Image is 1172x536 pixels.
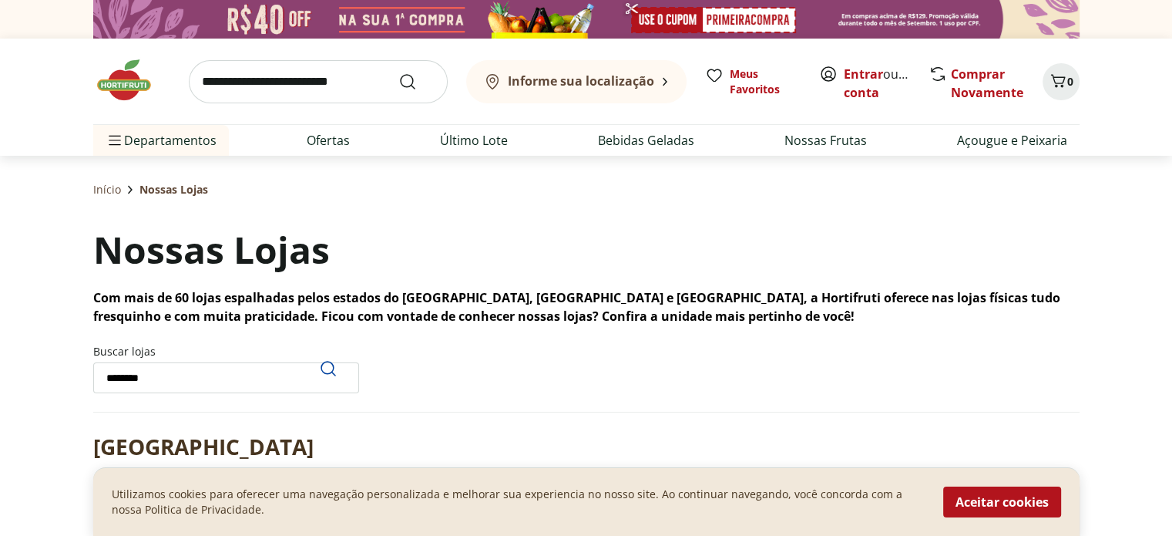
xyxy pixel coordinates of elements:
input: search [189,60,448,103]
h1: Nossas Lojas [93,224,330,276]
a: Nossas Frutas [784,131,867,150]
a: Bebidas Geladas [598,131,694,150]
a: Entrar [844,66,883,83]
a: Ofertas [307,131,350,150]
button: Menu [106,122,124,159]
span: ou [844,65,912,102]
p: Com mais de 60 lojas espalhadas pelos estados do [GEOGRAPHIC_DATA], [GEOGRAPHIC_DATA] e [GEOGRAPH... [93,288,1080,325]
a: Meus Favoritos [705,66,801,97]
span: Nossas Lojas [139,182,208,197]
button: Carrinho [1043,63,1080,100]
b: Informe sua localização [508,72,654,89]
button: Pesquisar [310,350,347,387]
h2: [GEOGRAPHIC_DATA] [93,431,314,462]
label: Buscar lojas [93,344,359,393]
a: Comprar Novamente [951,66,1023,101]
p: Utilizamos cookies para oferecer uma navegação personalizada e melhorar sua experiencia no nosso ... [112,487,925,517]
a: Açougue e Peixaria [957,131,1067,150]
img: Hortifruti [93,57,170,103]
span: Meus Favoritos [730,66,801,97]
input: Buscar lojasPesquisar [93,362,359,393]
button: Aceitar cookies [943,487,1061,517]
button: Submit Search [398,72,435,91]
button: Informe sua localização [466,60,687,103]
span: Departamentos [106,122,217,159]
span: 0 [1067,74,1073,89]
a: Criar conta [844,66,929,101]
a: Último Lote [440,131,508,150]
a: Início [93,182,121,197]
